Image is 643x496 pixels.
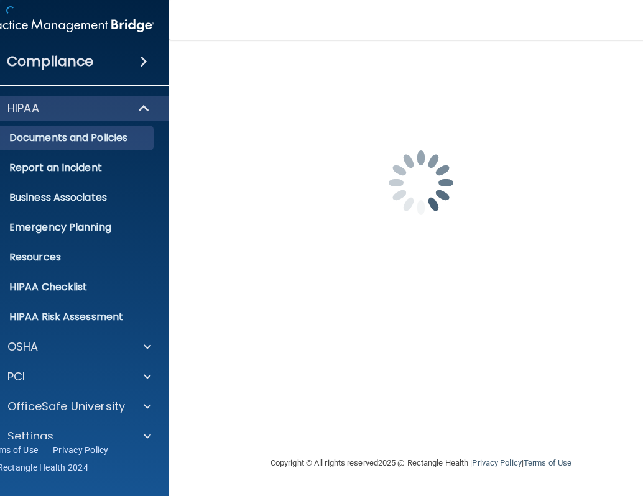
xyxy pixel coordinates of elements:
[524,458,571,467] a: Terms of Use
[7,339,39,354] p: OSHA
[7,399,125,414] p: OfficeSafe University
[472,458,521,467] a: Privacy Policy
[359,121,483,245] img: spinner.e123f6fc.gif
[7,53,93,70] h4: Compliance
[7,101,39,116] p: HIPAA
[7,369,25,384] p: PCI
[53,444,109,456] a: Privacy Policy
[7,429,53,444] p: Settings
